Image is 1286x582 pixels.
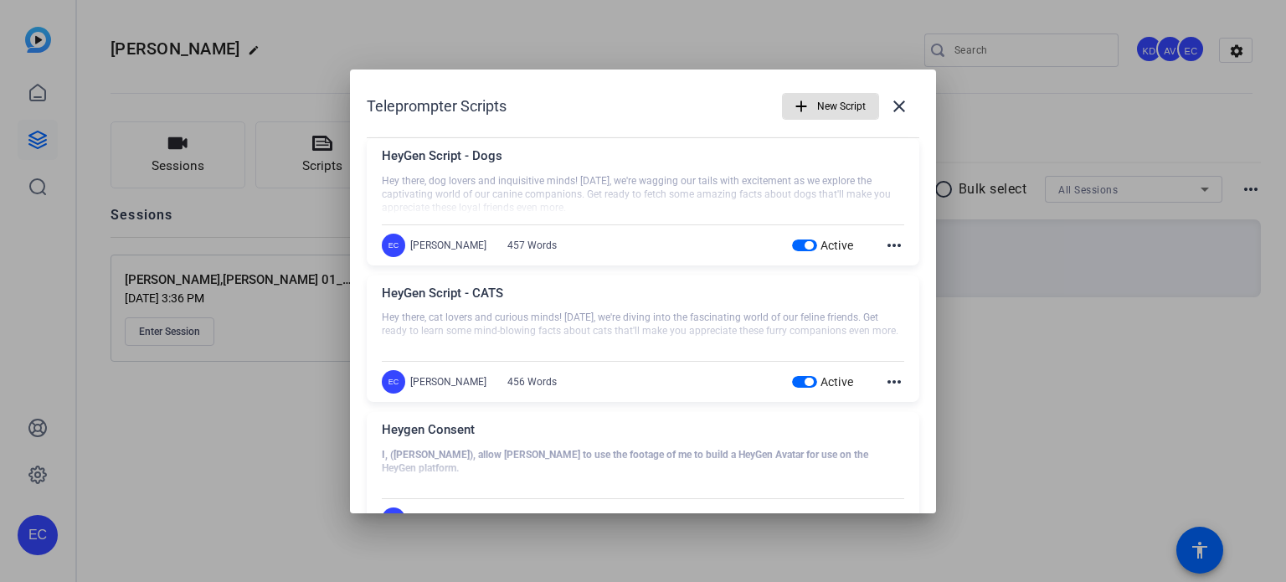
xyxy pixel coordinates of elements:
[382,234,405,257] div: EC
[782,93,879,120] button: New Script
[410,512,486,526] div: [PERSON_NAME]
[382,284,904,312] div: HeyGen Script - CATS
[792,97,810,116] mat-icon: add
[382,420,904,448] div: Heygen Consent
[820,512,854,526] span: Active
[884,509,904,529] mat-icon: more_horiz
[817,90,866,122] span: New Script
[410,375,486,389] div: [PERSON_NAME]
[367,96,507,116] h1: Teleprompter Scripts
[382,370,405,394] div: EC
[507,239,557,252] div: 457 Words
[820,239,854,252] span: Active
[410,239,486,252] div: [PERSON_NAME]
[507,512,551,526] div: 22 Words
[507,375,557,389] div: 456 Words
[884,235,904,255] mat-icon: more_horiz
[820,375,854,389] span: Active
[382,507,405,531] div: EC
[884,372,904,392] mat-icon: more_horiz
[889,96,909,116] mat-icon: close
[382,147,904,174] div: HeyGen Script - Dogs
